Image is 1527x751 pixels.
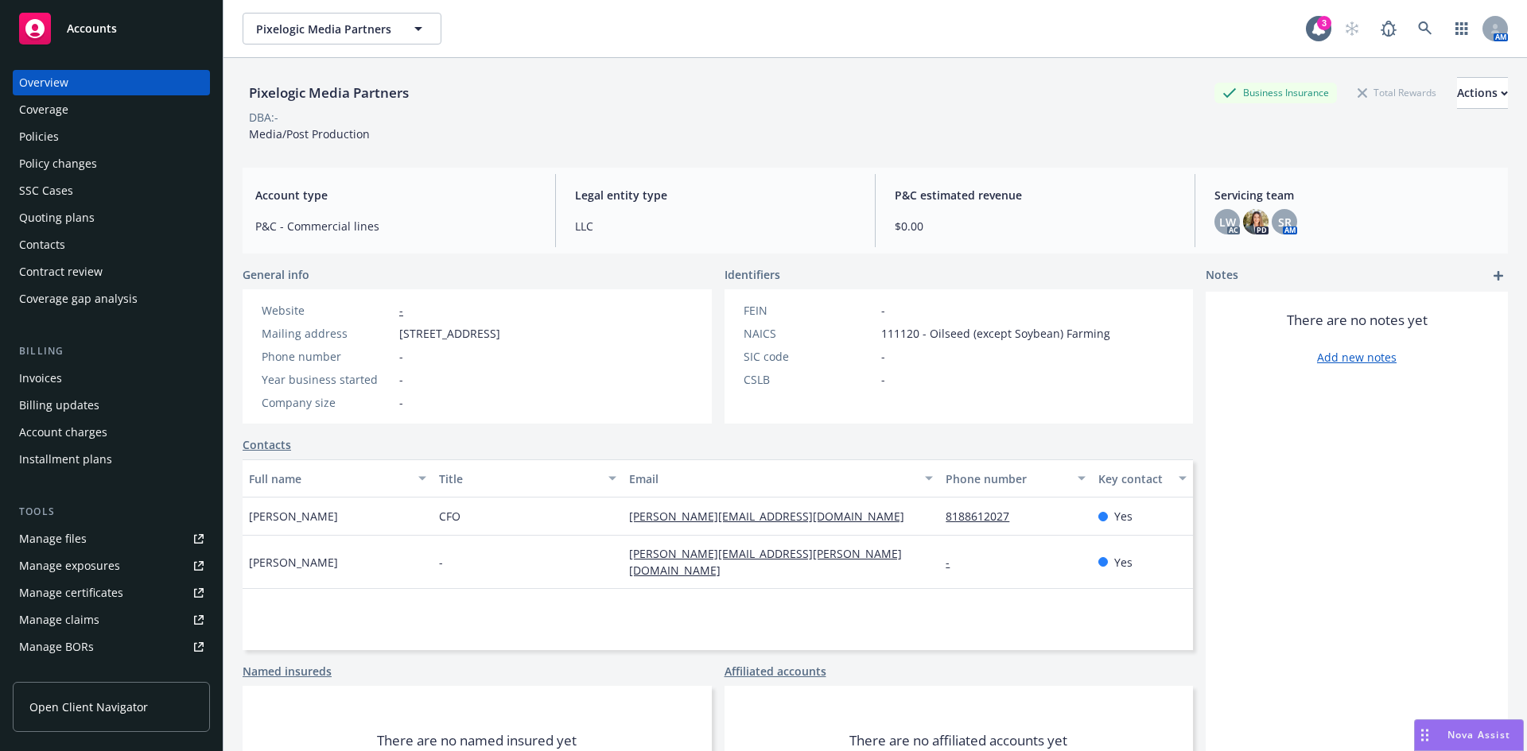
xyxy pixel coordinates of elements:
a: Coverage [13,97,210,122]
button: Actions [1457,77,1508,109]
div: Mailing address [262,325,393,342]
a: - [399,303,403,318]
div: Contacts [19,232,65,257]
a: Policy changes [13,151,210,176]
a: Quoting plans [13,205,210,230]
button: Pixelogic Media Partners [243,13,441,45]
button: Title [433,459,623,497]
span: Yes [1114,554,1133,571]
div: Coverage [19,97,68,122]
span: There are no notes yet [1287,311,1428,330]
div: Manage files [19,526,87,552]
a: Accounts [13,6,210,51]
span: Media/Post Production [249,126,370,141]
div: Email [629,470,915,487]
span: P&C - Commercial lines [255,218,536,234]
div: Manage BORs [19,634,94,660]
span: LLC [575,218,856,234]
a: Installment plans [13,447,210,472]
a: Manage files [13,526,210,552]
button: Phone number [939,459,1091,497]
div: Website [262,302,393,319]
div: Drag to move [1415,720,1435,750]
a: Search [1409,13,1441,45]
span: P&C estimated revenue [895,187,1175,203]
a: Coverage gap analysis [13,286,210,312]
span: Yes [1114,508,1133,525]
div: Title [439,470,599,487]
a: [PERSON_NAME][EMAIL_ADDRESS][PERSON_NAME][DOMAIN_NAME] [629,546,902,578]
div: Contract review [19,259,103,285]
img: photo [1243,209,1269,234]
span: [PERSON_NAME] [249,508,338,525]
span: Identifiers [725,266,780,283]
div: Invoices [19,366,62,391]
a: Invoices [13,366,210,391]
div: FEIN [744,302,875,319]
span: Pixelogic Media Partners [256,21,394,37]
div: Business Insurance [1214,83,1337,103]
span: - [399,394,403,411]
a: Affiliated accounts [725,663,826,679]
span: [PERSON_NAME] [249,554,338,571]
span: There are no affiliated accounts yet [849,731,1067,750]
button: Nova Assist [1414,719,1524,751]
div: Company size [262,394,393,411]
span: 111120 - Oilseed (except Soybean) Farming [881,325,1110,342]
div: Account charges [19,420,107,445]
div: Manage claims [19,607,99,633]
div: Full name [249,470,409,487]
button: Full name [243,459,433,497]
a: [PERSON_NAME][EMAIL_ADDRESS][DOMAIN_NAME] [629,509,917,524]
div: Phone number [262,348,393,365]
a: SSC Cases [13,178,210,203]
div: Overview [19,70,68,95]
span: CFO [439,508,460,525]
div: Year business started [262,371,393,388]
span: - [881,371,885,388]
a: - [946,555,962,570]
div: Billing [13,343,210,359]
a: Summary of insurance [13,661,210,687]
span: Accounts [67,22,117,35]
div: Total Rewards [1350,83,1444,103]
a: Manage BORs [13,634,210,660]
div: Policy changes [19,151,97,176]
span: General info [243,266,309,283]
a: Manage certificates [13,580,210,606]
span: $0.00 [895,218,1175,234]
div: Manage exposures [19,553,120,579]
span: Account type [255,187,536,203]
a: Named insureds [243,663,332,679]
a: Contract review [13,259,210,285]
div: Pixelogic Media Partners [243,83,415,103]
span: - [399,348,403,365]
a: Manage claims [13,607,210,633]
a: 8188612027 [946,509,1022,524]
div: SIC code [744,348,875,365]
div: Policies [19,124,59,149]
button: Key contact [1092,459,1193,497]
div: SSC Cases [19,178,73,203]
a: Manage exposures [13,553,210,579]
span: - [439,554,443,571]
span: Open Client Navigator [29,699,148,715]
span: LW [1219,214,1236,230]
div: Key contact [1098,470,1169,487]
div: CSLB [744,371,875,388]
a: Overview [13,70,210,95]
div: Quoting plans [19,205,95,230]
a: Policies [13,124,210,149]
div: Manage certificates [19,580,123,606]
span: - [399,371,403,388]
div: Coverage gap analysis [19,286,138,312]
a: Report a Bug [1373,13,1405,45]
button: Email [623,459,939,497]
a: add [1489,266,1508,285]
div: 3 [1317,16,1331,30]
div: Phone number [946,470,1067,487]
span: Servicing team [1214,187,1495,203]
div: Summary of insurance [19,661,140,687]
div: Billing updates [19,393,99,418]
